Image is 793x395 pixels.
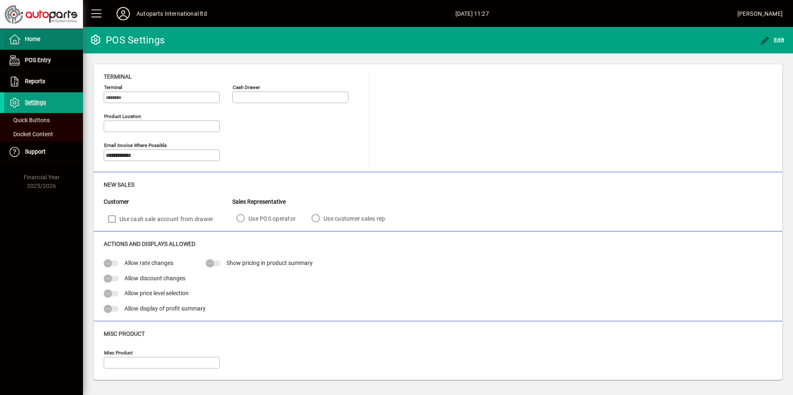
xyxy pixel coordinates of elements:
a: Reports [4,71,83,92]
span: Edit [760,37,785,43]
mat-label: Product location [104,113,141,119]
span: Allow display of profit summary [124,305,206,312]
span: [DATE] 11:27 [207,7,737,20]
a: Home [4,29,83,50]
span: Allow price level selection [124,290,189,296]
span: Show pricing in product summary [226,260,313,266]
span: Allow rate changes [124,260,173,266]
div: Customer [104,197,232,206]
mat-label: Cash Drawer [233,84,260,90]
a: Quick Buttons [4,113,83,127]
div: [PERSON_NAME] [737,7,783,20]
div: Autoparts International ltd [136,7,207,20]
span: Terminal [104,73,132,80]
mat-label: Terminal [104,84,122,90]
span: Actions and Displays Allowed [104,241,195,247]
span: Misc Product [104,330,145,337]
button: Profile [110,6,136,21]
span: Reports [25,78,45,84]
a: Support [4,142,83,162]
span: Home [25,36,40,42]
span: Support [25,148,46,155]
mat-label: Email Invoice where possible [104,142,167,148]
span: New Sales [104,181,134,188]
mat-label: Misc Product [104,350,133,356]
span: Quick Buttons [8,117,50,123]
span: Allow discount changes [124,275,185,282]
span: Docket Content [8,131,53,137]
a: POS Entry [4,50,83,71]
div: POS Settings [89,34,165,47]
span: Settings [25,99,46,106]
div: Sales Representative [232,197,397,206]
a: Docket Content [4,127,83,141]
button: Edit [758,33,787,48]
span: POS Entry [25,57,51,63]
